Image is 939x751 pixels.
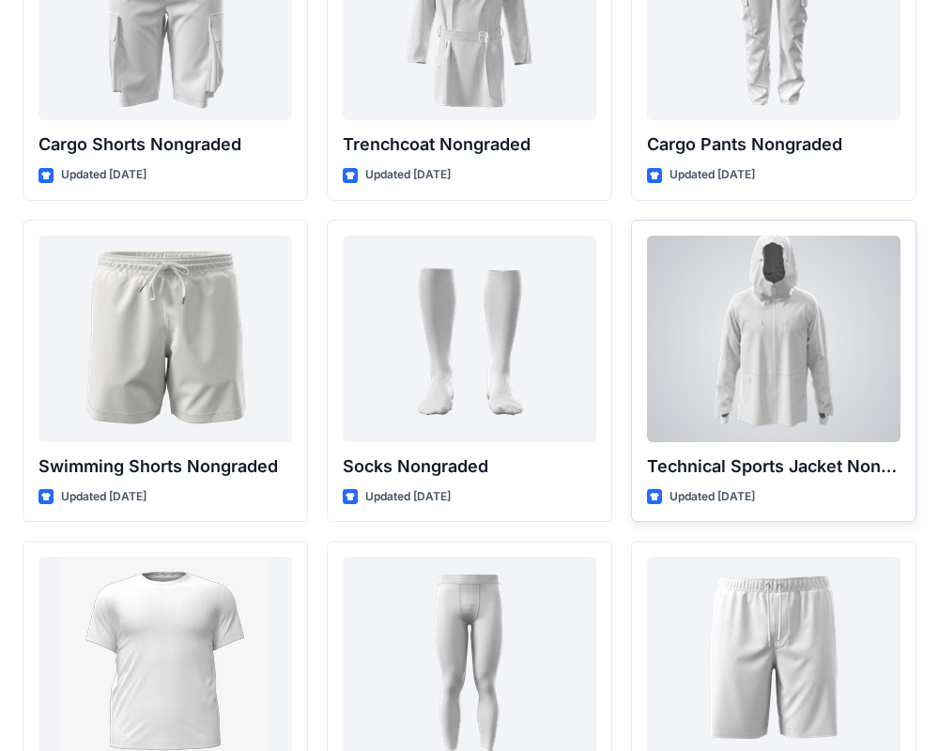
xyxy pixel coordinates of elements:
[647,236,901,442] a: Technical Sports Jacket Nongraded
[365,165,451,185] p: Updated [DATE]
[38,453,292,480] p: Swimming Shorts Nongraded
[38,131,292,158] p: Cargo Shorts Nongraded
[343,236,596,442] a: Socks Nongraded
[343,453,596,480] p: Socks Nongraded
[670,487,755,507] p: Updated [DATE]
[365,487,451,507] p: Updated [DATE]
[38,236,292,442] a: Swimming Shorts Nongraded
[647,131,901,158] p: Cargo Pants Nongraded
[647,453,901,480] p: Technical Sports Jacket Nongraded
[670,165,755,185] p: Updated [DATE]
[61,165,146,185] p: Updated [DATE]
[343,131,596,158] p: Trenchcoat Nongraded
[61,487,146,507] p: Updated [DATE]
